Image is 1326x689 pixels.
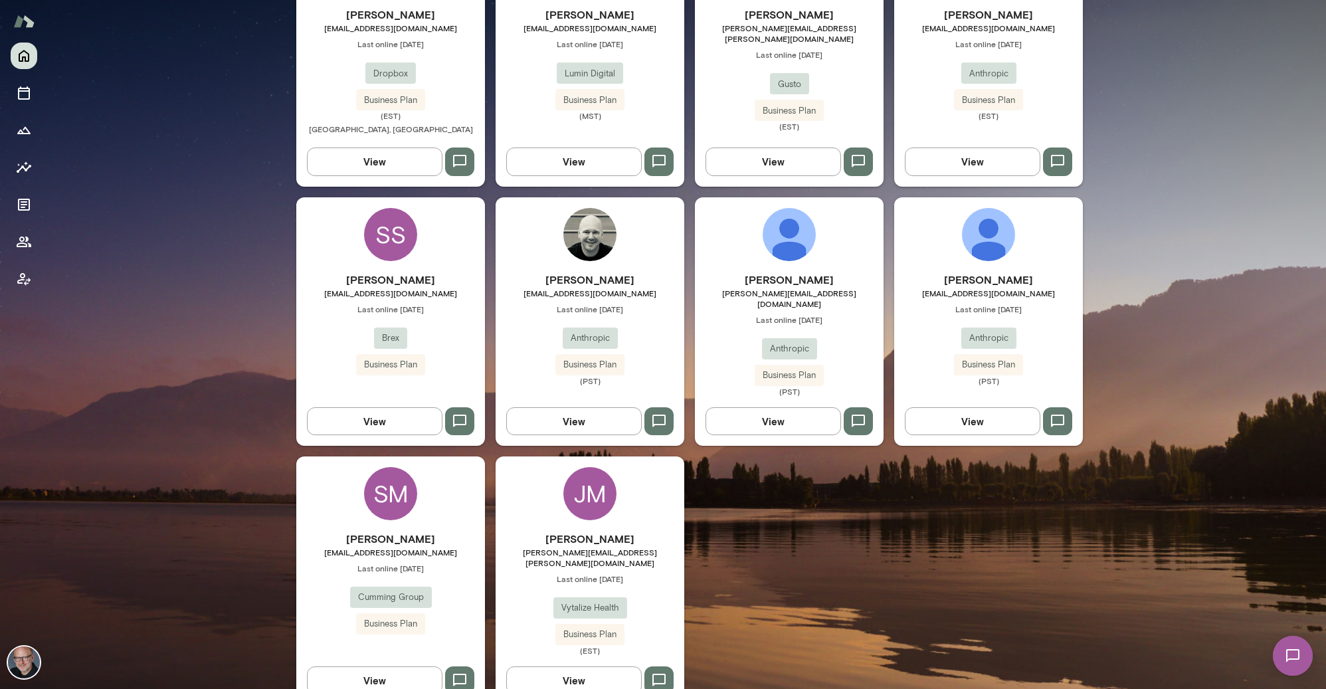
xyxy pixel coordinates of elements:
span: [EMAIL_ADDRESS][DOMAIN_NAME] [894,23,1083,33]
div: SS [364,208,417,261]
span: [EMAIL_ADDRESS][DOMAIN_NAME] [894,288,1083,298]
span: Business Plan [356,358,425,371]
span: [EMAIL_ADDRESS][DOMAIN_NAME] [296,547,485,557]
span: (MST) [496,110,684,121]
img: Ryan Bergauer [563,208,616,261]
button: Members [11,229,37,255]
h6: [PERSON_NAME] [496,272,684,288]
span: (EST) [894,110,1083,121]
span: Anthropic [961,332,1016,345]
span: Business Plan [555,628,624,641]
span: Anthropic [762,342,817,355]
h6: [PERSON_NAME] [296,7,485,23]
h6: [PERSON_NAME] [894,7,1083,23]
span: [EMAIL_ADDRESS][DOMAIN_NAME] [496,288,684,298]
button: View [706,407,841,435]
img: Nick Gould [8,646,40,678]
button: Sessions [11,80,37,106]
span: Business Plan [555,94,624,107]
span: Last online [DATE] [496,39,684,49]
span: Anthropic [961,67,1016,80]
button: View [307,407,442,435]
span: Last online [DATE] [695,314,884,325]
h6: [PERSON_NAME] [296,272,485,288]
span: Lumin Digital [557,67,623,80]
span: Cumming Group [350,591,432,604]
span: Last online [DATE] [894,39,1083,49]
button: View [506,407,642,435]
span: (EST) [296,110,485,121]
span: Business Plan [356,617,425,631]
span: Business Plan [555,358,624,371]
span: Last online [DATE] [496,573,684,584]
span: [EMAIL_ADDRESS][DOMAIN_NAME] [496,23,684,33]
button: View [905,407,1040,435]
span: Gusto [770,78,809,91]
img: Francesco Mosconi [962,208,1015,261]
span: (PST) [894,375,1083,386]
div: JM [563,467,616,520]
span: Business Plan [755,369,824,382]
button: View [706,148,841,175]
button: Insights [11,154,37,181]
span: Dropbox [365,67,416,80]
span: [GEOGRAPHIC_DATA], [GEOGRAPHIC_DATA] [309,124,473,134]
div: SM [364,467,417,520]
span: Last online [DATE] [296,304,485,314]
span: [EMAIL_ADDRESS][DOMAIN_NAME] [296,23,485,33]
span: Last online [DATE] [894,304,1083,314]
h6: [PERSON_NAME] [894,272,1083,288]
span: Business Plan [755,104,824,118]
span: Last online [DATE] [496,304,684,314]
span: Brex [374,332,407,345]
button: Home [11,43,37,69]
button: Client app [11,266,37,292]
img: Mento [13,9,35,34]
button: Growth Plan [11,117,37,144]
h6: [PERSON_NAME] [496,531,684,547]
img: Michael Sellitto [763,208,816,261]
span: (PST) [496,375,684,386]
span: Vytalize Health [553,601,627,615]
span: [PERSON_NAME][EMAIL_ADDRESS][PERSON_NAME][DOMAIN_NAME] [695,23,884,44]
span: (PST) [695,386,884,397]
span: Business Plan [954,358,1023,371]
span: (EST) [496,645,684,656]
h6: [PERSON_NAME] [496,7,684,23]
span: [PERSON_NAME][EMAIL_ADDRESS][DOMAIN_NAME] [695,288,884,309]
span: Business Plan [954,94,1023,107]
span: (EST) [695,121,884,132]
button: Documents [11,191,37,218]
button: View [307,148,442,175]
span: Last online [DATE] [296,563,485,573]
button: View [506,148,642,175]
button: View [905,148,1040,175]
h6: [PERSON_NAME] [695,7,884,23]
span: [EMAIL_ADDRESS][DOMAIN_NAME] [296,288,485,298]
span: Last online [DATE] [695,49,884,60]
span: Anthropic [563,332,618,345]
span: [PERSON_NAME][EMAIL_ADDRESS][PERSON_NAME][DOMAIN_NAME] [496,547,684,568]
h6: [PERSON_NAME] [296,531,485,547]
h6: [PERSON_NAME] [695,272,884,288]
span: Last online [DATE] [296,39,485,49]
span: Business Plan [356,94,425,107]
